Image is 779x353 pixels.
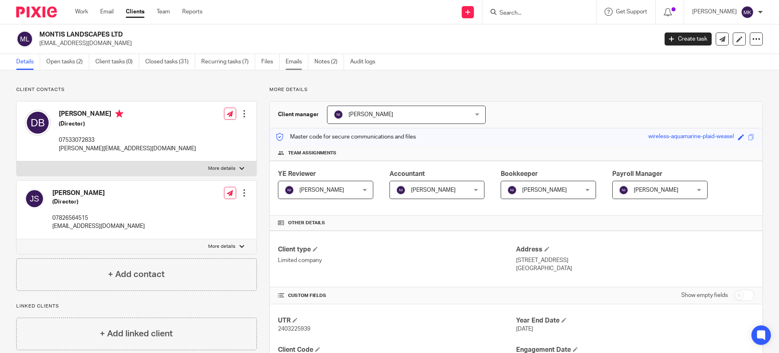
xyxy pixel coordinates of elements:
[25,189,44,208] img: svg%3E
[145,54,195,70] a: Closed tasks (31)
[286,54,308,70] a: Emails
[648,132,734,142] div: wireless-aquamarine-plaid-weasel
[108,268,165,281] h4: + Add contact
[288,220,325,226] span: Other details
[75,8,88,16] a: Work
[182,8,202,16] a: Reports
[16,87,257,93] p: Client contacts
[115,110,123,118] i: Primary
[334,110,343,119] img: svg%3E
[59,120,196,128] h5: (Director)
[516,256,754,264] p: [STREET_ADDRESS]
[16,6,57,17] img: Pixie
[16,303,257,310] p: Linked clients
[507,185,517,195] img: svg%3E
[39,30,530,39] h2: MONTIS LANDSCAPES LTD
[692,8,737,16] p: [PERSON_NAME]
[634,187,678,193] span: [PERSON_NAME]
[681,291,728,299] label: Show empty fields
[299,187,344,193] span: [PERSON_NAME]
[25,110,51,136] img: svg%3E
[52,222,145,230] p: [EMAIL_ADDRESS][DOMAIN_NAME]
[350,54,381,70] a: Audit logs
[201,54,255,70] a: Recurring tasks (7)
[100,327,173,340] h4: + Add linked client
[349,112,393,117] span: [PERSON_NAME]
[52,189,145,197] h4: [PERSON_NAME]
[665,32,712,45] a: Create task
[501,171,538,177] span: Bookkeeper
[389,171,425,177] span: Accountant
[261,54,280,70] a: Files
[278,245,516,254] h4: Client type
[278,292,516,299] h4: CUSTOM FIELDS
[59,110,196,120] h4: [PERSON_NAME]
[16,30,33,48] img: svg%3E
[278,171,316,177] span: YE Reviewer
[612,171,663,177] span: Payroll Manager
[269,87,763,93] p: More details
[284,185,294,195] img: svg%3E
[619,185,628,195] img: svg%3E
[157,8,170,16] a: Team
[314,54,344,70] a: Notes (2)
[208,243,235,250] p: More details
[516,264,754,273] p: [GEOGRAPHIC_DATA]
[208,165,235,172] p: More details
[276,133,416,141] p: Master code for secure communications and files
[52,214,145,222] p: 07826564515
[46,54,89,70] a: Open tasks (2)
[59,136,196,144] p: 07533072833
[741,6,754,19] img: svg%3E
[522,187,567,193] span: [PERSON_NAME]
[516,245,754,254] h4: Address
[278,316,516,325] h4: UTR
[52,198,145,206] h5: (Director)
[616,9,647,15] span: Get Support
[396,185,406,195] img: svg%3E
[288,150,336,156] span: Team assignments
[278,256,516,264] p: Limited company
[59,145,196,153] p: [PERSON_NAME][EMAIL_ADDRESS][DOMAIN_NAME]
[516,326,533,332] span: [DATE]
[100,8,114,16] a: Email
[278,110,319,119] h3: Client manager
[95,54,139,70] a: Client tasks (0)
[126,8,144,16] a: Clients
[16,54,40,70] a: Details
[499,10,572,17] input: Search
[516,316,754,325] h4: Year End Date
[278,326,310,332] span: 2403225939
[39,39,652,48] p: [EMAIL_ADDRESS][DOMAIN_NAME]
[411,187,456,193] span: [PERSON_NAME]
